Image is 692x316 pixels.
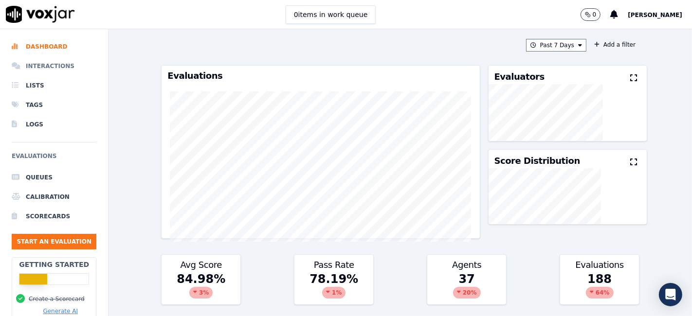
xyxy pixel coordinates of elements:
div: 1 % [322,287,346,298]
p: 0 [593,11,597,18]
h3: Pass Rate [300,261,367,269]
div: 84.98 % [162,271,240,304]
h3: Agents [433,261,500,269]
div: 64 % [586,287,614,298]
div: 37 [427,271,506,304]
button: Create a Scorecard [29,295,85,303]
h3: Evaluations [566,261,633,269]
div: Open Intercom Messenger [659,283,682,306]
div: 3 % [189,287,213,298]
span: [PERSON_NAME] [628,12,682,18]
h3: Avg Score [167,261,235,269]
a: Dashboard [12,37,96,56]
img: voxjar logo [6,6,75,23]
button: 0 [581,8,601,21]
div: 188 [560,271,639,304]
a: Calibration [12,187,96,207]
button: Add a filter [590,39,639,51]
a: Tags [12,95,96,115]
a: Lists [12,76,96,95]
h3: Evaluators [494,72,545,81]
h3: Score Distribution [494,157,580,165]
div: 78.19 % [294,271,373,304]
button: Past 7 Days [526,39,586,52]
div: 20 % [453,287,481,298]
a: Scorecards [12,207,96,226]
a: Logs [12,115,96,134]
a: Queues [12,168,96,187]
h6: Evaluations [12,150,96,168]
button: 0 [581,8,611,21]
h3: Evaluations [167,71,473,80]
h2: Getting Started [19,260,89,269]
a: Interactions [12,56,96,76]
button: 0items in work queue [286,5,376,24]
button: Start an Evaluation [12,234,96,249]
button: [PERSON_NAME] [628,9,692,20]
